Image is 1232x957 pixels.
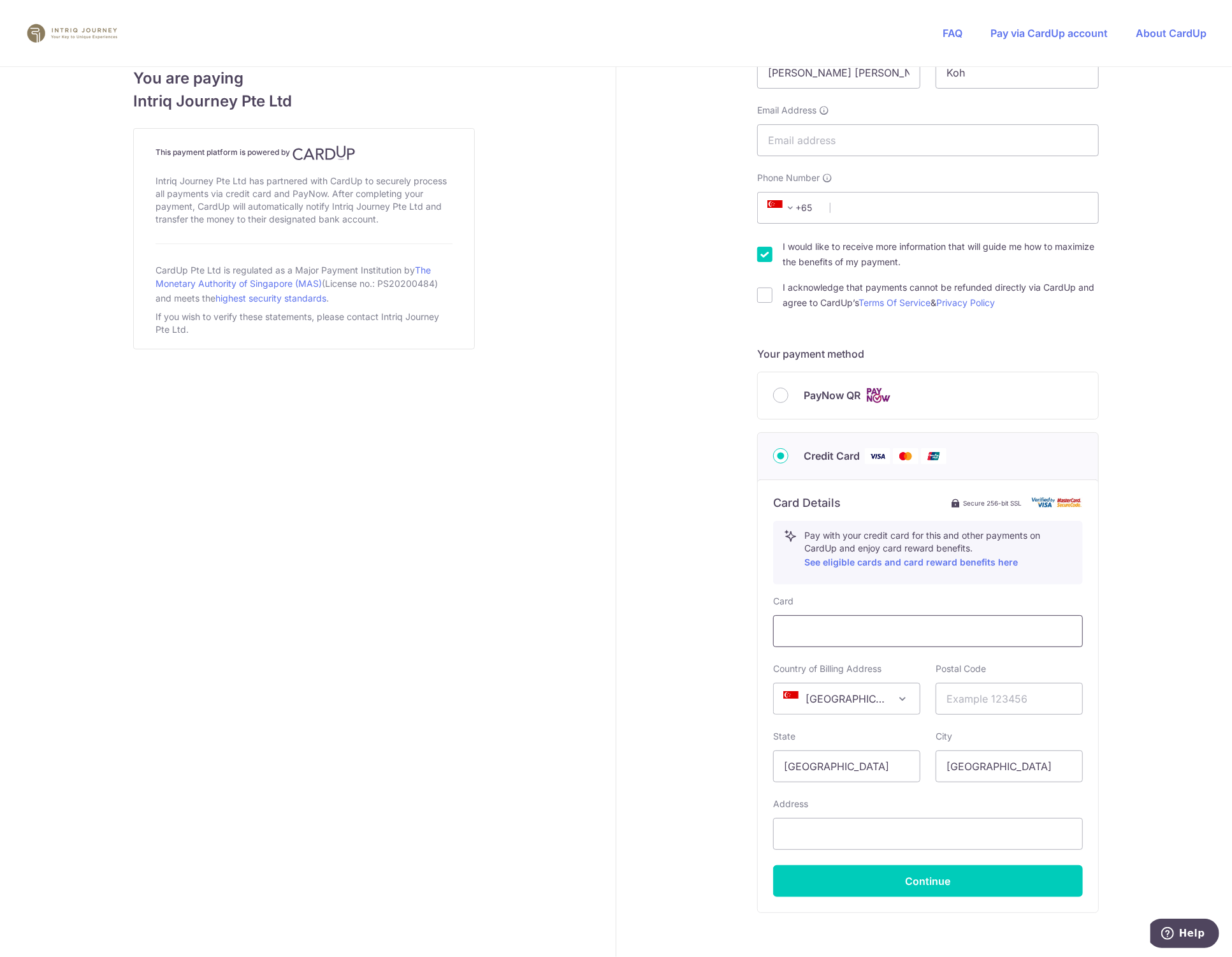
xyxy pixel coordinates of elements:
span: PayNow QR [804,388,860,403]
label: I would like to receive more information that will guide me how to maximize the benefits of my pa... [783,239,1099,270]
div: CardUp Pte Ltd is regulated as a Major Payment Institution by (License no.: PS20200484) and meets... [156,259,453,308]
label: Country of Billing Address [773,662,881,675]
div: Intriq Journey Pte Ltd has partnered with CardUp to securely process all payments via credit card... [156,172,453,228]
label: State [773,730,795,743]
span: Singapore [773,683,920,715]
span: +65 [764,200,821,216]
iframe: Opens a widget where you can find more information [1150,919,1219,951]
label: Card [773,595,794,608]
div: Credit Card Visa Mastercard Union Pay [773,448,1083,464]
span: Intriq Journey Pte Ltd [133,90,475,113]
input: First name [757,57,920,89]
iframe: Secure card payment input frame [784,624,1072,639]
a: Privacy Policy [936,297,995,308]
input: Example 123456 [936,683,1083,715]
label: I acknowledge that payments cannot be refunded directly via CardUp and agree to CardUp’s & [783,280,1099,310]
input: Last name [936,57,1099,89]
label: Address [773,798,808,810]
img: Cards logo [866,388,891,404]
h4: This payment platform is powered by [156,145,453,161]
div: PayNow QR Cards logo [773,388,1083,404]
img: card secure [1032,497,1083,508]
p: Pay with your credit card for this and other payments on CardUp and enjoy card reward benefits. [804,529,1072,570]
span: You are paying [133,67,475,90]
a: About CardUp [1136,27,1207,40]
h6: Card Details [773,495,841,511]
h5: Your payment method [757,346,1099,362]
img: CardUp [293,145,355,161]
button: Continue [773,865,1083,897]
img: Mastercard [893,448,918,464]
img: Visa [865,448,890,464]
input: Email address [757,124,1099,156]
span: Email Address [757,104,816,117]
a: highest security standards [215,293,326,303]
span: Singapore [774,683,920,714]
span: Phone Number [757,172,820,184]
span: Credit Card [804,448,860,464]
a: See eligible cards and card reward benefits here [804,557,1018,567]
span: Secure 256-bit SSL [963,498,1022,508]
a: Pay via CardUp account [990,27,1108,40]
label: City [936,730,952,743]
span: +65 [767,200,798,216]
div: If you wish to verify these statements, please contact Intriq Journey Pte Ltd. [156,308,453,339]
a: FAQ [943,27,962,40]
a: Terms Of Service [859,297,931,308]
label: Postal Code [936,662,986,675]
img: Union Pay [921,448,946,464]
